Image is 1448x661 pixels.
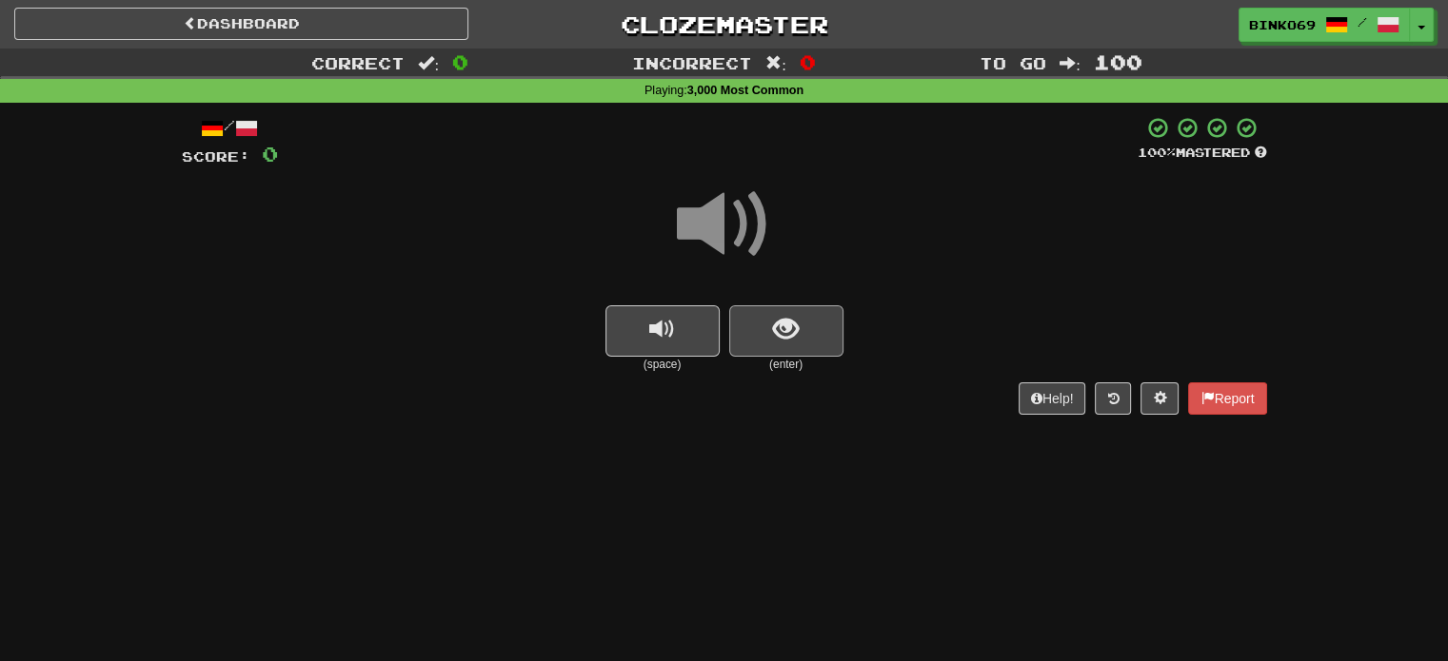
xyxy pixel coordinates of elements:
span: / [1358,15,1367,29]
div: Mastered [1138,145,1267,162]
span: 0 [800,50,816,73]
span: 100 % [1138,145,1176,160]
span: : [1060,55,1081,71]
button: Round history (alt+y) [1095,382,1131,415]
button: replay audio [605,305,720,357]
span: binko69 [1249,16,1316,33]
div: / [182,116,278,140]
span: To go [980,53,1046,72]
button: Report [1188,382,1266,415]
small: (enter) [729,357,843,373]
small: (space) [605,357,720,373]
span: Score: [182,148,250,165]
button: Help! [1019,382,1086,415]
a: binko69 / [1239,8,1410,42]
span: 0 [262,142,278,165]
span: : [765,55,786,71]
span: 0 [452,50,468,73]
a: Clozemaster [497,8,951,41]
button: show sentence [729,305,843,357]
span: 100 [1094,50,1142,73]
a: Dashboard [14,8,468,40]
strong: 3,000 Most Common [687,84,803,97]
span: Correct [311,53,405,72]
span: : [418,55,439,71]
span: Incorrect [632,53,752,72]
